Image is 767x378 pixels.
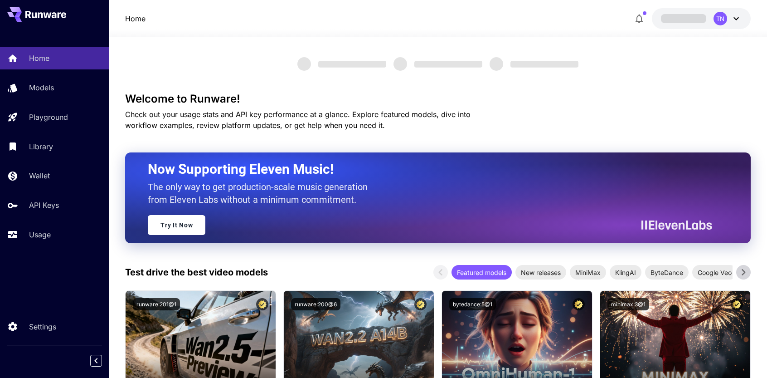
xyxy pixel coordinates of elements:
[607,298,649,310] button: minimax:3@1
[29,321,56,332] p: Settings
[652,8,751,29] button: TN
[451,268,512,277] span: Featured models
[610,265,641,280] div: KlingAI
[29,112,68,123] p: Playground
[573,298,585,310] button: Certified Model – Vetted for best performance and includes a commercial license.
[29,170,50,181] p: Wallet
[692,268,737,277] span: Google Veo
[29,200,59,211] p: API Keys
[125,93,750,105] h3: Welcome to Runware!
[256,298,268,310] button: Certified Model – Vetted for best performance and includes a commercial license.
[125,13,146,24] a: Home
[570,265,606,280] div: MiniMax
[714,12,727,25] div: TN
[451,265,512,280] div: Featured models
[29,141,53,152] p: Library
[90,355,102,367] button: Collapse sidebar
[148,181,374,206] p: The only way to get production-scale music generation from Eleven Labs without a minimum commitment.
[570,268,606,277] span: MiniMax
[97,353,109,369] div: Collapse sidebar
[645,265,689,280] div: ByteDance
[291,298,340,310] button: runware:200@6
[645,268,689,277] span: ByteDance
[125,13,146,24] nav: breadcrumb
[731,298,743,310] button: Certified Model – Vetted for best performance and includes a commercial license.
[414,298,427,310] button: Certified Model – Vetted for best performance and includes a commercial license.
[125,265,268,279] p: Test drive the best video models
[29,53,49,64] p: Home
[148,215,205,235] a: Try It Now
[449,298,496,310] button: bytedance:5@1
[515,268,566,277] span: New releases
[29,82,54,93] p: Models
[692,265,737,280] div: Google Veo
[148,161,705,178] h2: Now Supporting Eleven Music!
[29,229,51,240] p: Usage
[133,298,180,310] button: runware:201@1
[610,268,641,277] span: KlingAI
[125,110,471,130] span: Check out your usage stats and API key performance at a glance. Explore featured models, dive int...
[515,265,566,280] div: New releases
